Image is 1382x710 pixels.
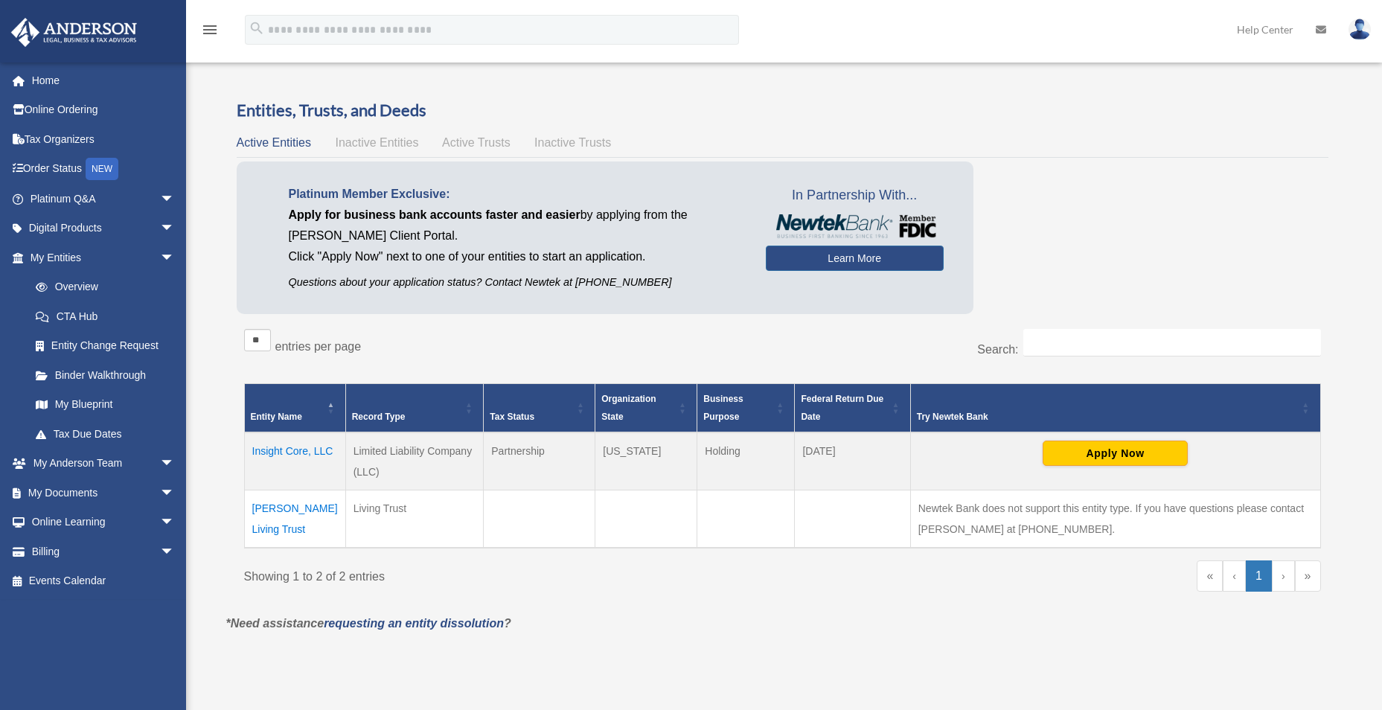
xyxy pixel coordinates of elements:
a: Tax Organizers [10,124,197,154]
a: Overview [21,272,182,302]
button: Apply Now [1043,441,1188,466]
a: 1 [1246,560,1272,592]
span: Tax Status [490,412,534,422]
a: Next [1272,560,1295,592]
td: Newtek Bank does not support this entity type. If you have questions please contact [PERSON_NAME]... [910,490,1320,549]
a: Learn More [766,246,944,271]
a: My Blueprint [21,390,190,420]
span: arrow_drop_down [160,214,190,244]
td: Holding [697,432,795,490]
a: Online Ordering [10,95,197,125]
th: Entity Name: Activate to invert sorting [244,384,345,433]
td: [PERSON_NAME] Living Trust [244,490,345,549]
span: arrow_drop_down [160,243,190,273]
a: Last [1295,560,1321,592]
span: arrow_drop_down [160,508,190,538]
th: Try Newtek Bank : Activate to sort [910,384,1320,433]
td: Insight Core, LLC [244,432,345,490]
span: arrow_drop_down [160,449,190,479]
span: Inactive Trusts [534,136,611,149]
a: Entity Change Request [21,331,190,361]
td: Partnership [484,432,595,490]
p: Questions about your application status? Contact Newtek at [PHONE_NUMBER] [289,273,743,292]
th: Organization State: Activate to sort [595,384,697,433]
span: Record Type [352,412,406,422]
a: Platinum Q&Aarrow_drop_down [10,184,197,214]
td: Limited Liability Company (LLC) [345,432,484,490]
a: My Anderson Teamarrow_drop_down [10,449,197,479]
a: menu [201,26,219,39]
div: Try Newtek Bank [917,408,1298,426]
td: [US_STATE] [595,432,697,490]
td: Living Trust [345,490,484,549]
img: Anderson Advisors Platinum Portal [7,18,141,47]
span: Organization State [601,394,656,422]
a: Tax Due Dates [21,419,190,449]
span: arrow_drop_down [160,184,190,214]
p: Platinum Member Exclusive: [289,184,743,205]
span: arrow_drop_down [160,537,190,567]
span: In Partnership With... [766,184,944,208]
th: Record Type: Activate to sort [345,384,484,433]
a: CTA Hub [21,301,190,331]
h3: Entities, Trusts, and Deeds [237,99,1328,122]
a: Binder Walkthrough [21,360,190,390]
td: [DATE] [795,432,910,490]
span: Apply for business bank accounts faster and easier [289,208,580,221]
em: *Need assistance ? [226,617,511,630]
a: My Documentsarrow_drop_down [10,478,197,508]
div: Showing 1 to 2 of 2 entries [244,560,772,587]
th: Tax Status: Activate to sort [484,384,595,433]
img: User Pic [1349,19,1371,40]
img: NewtekBankLogoSM.png [773,214,936,238]
a: Digital Productsarrow_drop_down [10,214,197,243]
a: Online Learningarrow_drop_down [10,508,197,537]
a: Home [10,65,197,95]
a: Events Calendar [10,566,197,596]
span: Inactive Entities [335,136,418,149]
a: requesting an entity dissolution [324,617,504,630]
span: Federal Return Due Date [801,394,883,422]
label: entries per page [275,340,362,353]
p: Click "Apply Now" next to one of your entities to start an application. [289,246,743,267]
a: Previous [1223,560,1246,592]
i: menu [201,21,219,39]
p: by applying from the [PERSON_NAME] Client Portal. [289,205,743,246]
th: Business Purpose: Activate to sort [697,384,795,433]
label: Search: [977,343,1018,356]
th: Federal Return Due Date: Activate to sort [795,384,910,433]
div: NEW [86,158,118,180]
span: arrow_drop_down [160,478,190,508]
span: Active Entities [237,136,311,149]
span: Business Purpose [703,394,743,422]
i: search [249,20,265,36]
a: Order StatusNEW [10,154,197,185]
span: Entity Name [251,412,302,422]
span: Active Trusts [442,136,511,149]
a: First [1197,560,1223,592]
a: Billingarrow_drop_down [10,537,197,566]
a: My Entitiesarrow_drop_down [10,243,190,272]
